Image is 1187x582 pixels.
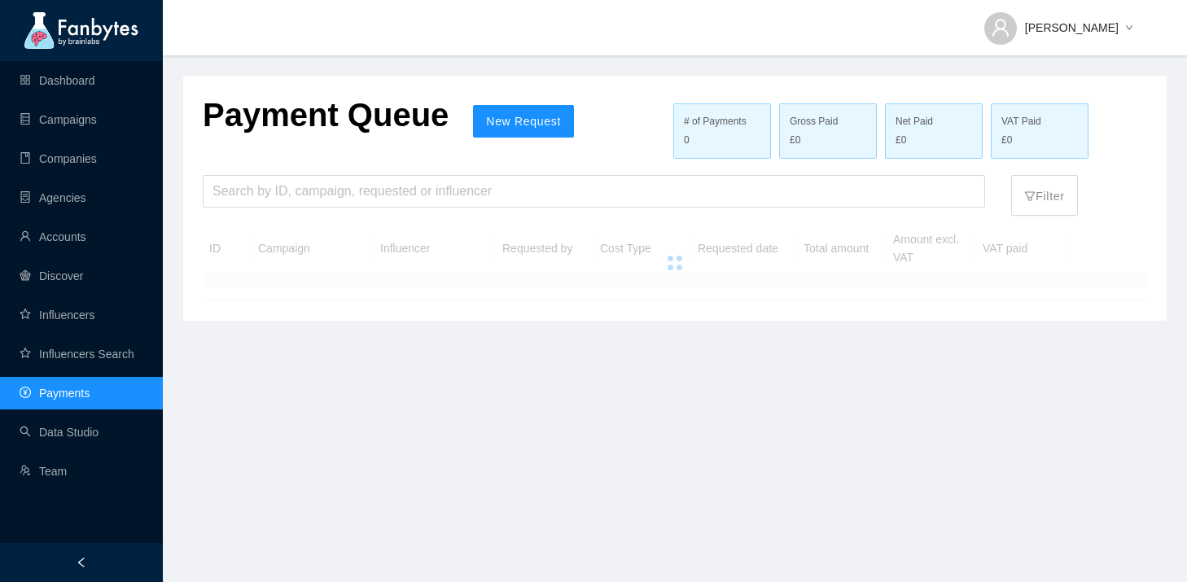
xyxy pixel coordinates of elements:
[20,74,95,87] a: appstoreDashboard
[1001,133,1012,148] span: £0
[486,115,561,128] span: New Request
[896,133,906,148] span: £0
[1001,114,1078,129] div: VAT Paid
[1024,179,1064,205] p: Filter
[20,191,86,204] a: containerAgencies
[1125,24,1133,33] span: down
[76,557,87,568] span: left
[20,426,99,439] a: searchData Studio
[1025,19,1119,37] span: [PERSON_NAME]
[20,309,94,322] a: starInfluencers
[790,133,800,148] span: £0
[991,18,1010,37] span: user
[684,114,760,129] div: # of Payments
[20,269,83,282] a: radar-chartDiscover
[20,348,134,361] a: starInfluencers Search
[20,113,97,126] a: databaseCampaigns
[473,105,574,138] button: New Request
[1024,190,1036,202] span: filter
[971,8,1146,34] button: [PERSON_NAME]down
[20,465,67,478] a: usergroup-addTeam
[1011,175,1077,216] button: filterFilter
[20,230,86,243] a: userAccounts
[790,114,866,129] div: Gross Paid
[896,114,972,129] div: Net Paid
[203,95,449,134] p: Payment Queue
[20,387,90,400] a: pay-circlePayments
[20,152,97,165] a: bookCompanies
[684,134,690,146] span: 0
